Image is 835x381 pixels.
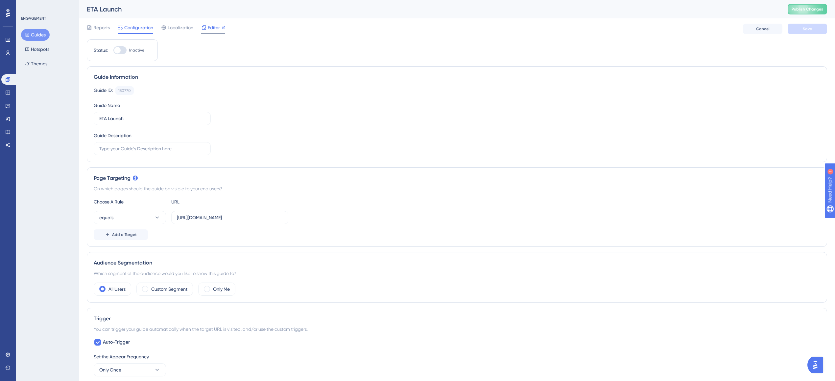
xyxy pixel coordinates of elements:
span: Add a Target [112,232,137,237]
span: Auto-Trigger [103,338,130,346]
label: Custom Segment [151,285,187,293]
div: Set the Appear Frequency [94,353,820,361]
button: equals [94,211,166,224]
span: Editor [208,24,220,32]
div: On which pages should the guide be visible to your end users? [94,185,820,193]
div: Page Targeting [94,174,820,182]
div: 150770 [118,88,131,93]
span: Cancel [756,26,770,32]
button: Hotspots [21,43,53,55]
div: Which segment of the audience would you like to show this guide to? [94,269,820,277]
span: Inactive [129,48,144,53]
div: Trigger [94,315,820,323]
span: Need Help? [15,2,41,10]
span: Save [803,26,812,32]
div: Status: [94,46,108,54]
button: Only Once [94,363,166,376]
div: Audience Segmentation [94,259,820,267]
div: Guide Description [94,132,131,139]
button: Publish Changes [788,4,827,14]
div: Guide Name [94,101,120,109]
input: Type your Guide’s Name here [99,115,205,122]
div: Guide Information [94,73,820,81]
input: Type your Guide’s Description here [99,145,205,152]
div: Guide ID: [94,86,113,95]
div: Choose A Rule [94,198,166,206]
button: Save [788,24,827,34]
div: ETA Launch [87,5,771,14]
input: yourwebsite.com/path [177,214,283,221]
button: Guides [21,29,50,41]
label: All Users [108,285,126,293]
div: You can trigger your guide automatically when the target URL is visited, and/or use the custom tr... [94,325,820,333]
span: Publish Changes [792,7,823,12]
span: Reports [93,24,110,32]
span: equals [99,214,113,222]
div: 1 [46,3,48,9]
button: Add a Target [94,229,148,240]
label: Only Me [213,285,230,293]
iframe: UserGuiding AI Assistant Launcher [807,355,827,375]
div: ENGAGEMENT [21,16,46,21]
span: Only Once [99,366,121,374]
span: Localization [168,24,193,32]
button: Themes [21,58,51,70]
button: Cancel [743,24,782,34]
div: URL [171,198,244,206]
span: Configuration [124,24,153,32]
